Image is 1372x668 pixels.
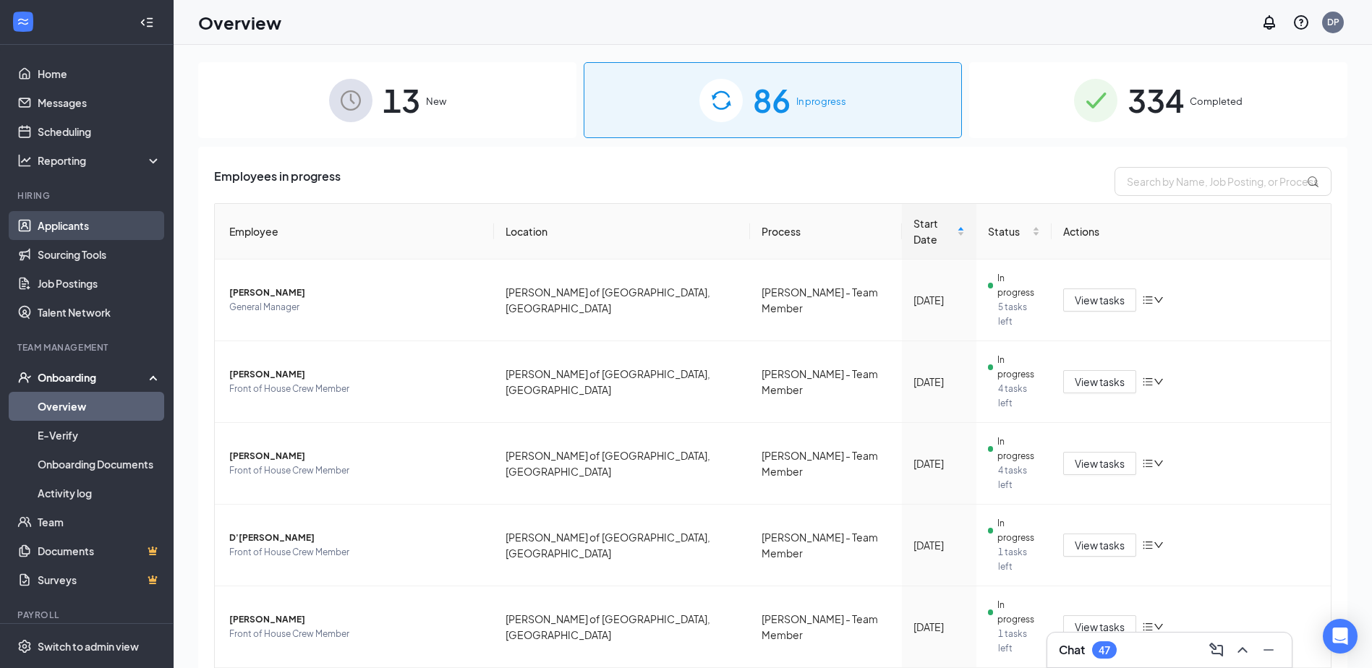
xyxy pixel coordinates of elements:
[215,204,494,260] th: Employee
[1323,619,1358,654] div: Open Intercom Messenger
[998,300,1040,329] span: 5 tasks left
[17,370,32,385] svg: UserCheck
[997,271,1040,300] span: In progress
[750,204,903,260] th: Process
[38,479,161,508] a: Activity log
[1128,75,1184,125] span: 334
[1115,167,1331,196] input: Search by Name, Job Posting, or Process
[1261,14,1278,31] svg: Notifications
[17,341,158,354] div: Team Management
[38,88,161,117] a: Messages
[1075,619,1125,635] span: View tasks
[998,627,1040,656] span: 1 tasks left
[1292,14,1310,31] svg: QuestionInfo
[229,612,482,627] span: [PERSON_NAME]
[1154,458,1164,468] span: down
[1075,292,1125,308] span: View tasks
[38,153,162,168] div: Reporting
[229,367,482,382] span: [PERSON_NAME]
[976,204,1052,260] th: Status
[17,639,32,654] svg: Settings
[198,10,281,35] h1: Overview
[1075,537,1125,553] span: View tasks
[1154,295,1164,305] span: down
[494,505,750,586] td: [PERSON_NAME] of [GEOGRAPHIC_DATA], [GEOGRAPHIC_DATA]
[1075,455,1125,471] span: View tasks
[997,516,1040,545] span: In progress
[17,609,158,621] div: Payroll
[1154,622,1164,632] span: down
[913,374,964,390] div: [DATE]
[988,223,1029,239] span: Status
[38,392,161,421] a: Overview
[229,449,482,463] span: [PERSON_NAME]
[426,94,446,108] span: New
[16,14,30,29] svg: WorkstreamLogo
[1099,644,1110,656] div: 47
[38,370,149,385] div: Onboarding
[1205,638,1228,661] button: ComposeMessage
[494,204,750,260] th: Location
[1059,642,1085,658] h3: Chat
[997,353,1040,382] span: In progress
[229,463,482,478] span: Front of House Crew Member
[38,211,161,240] a: Applicants
[1327,16,1339,28] div: DP
[913,292,964,308] div: [DATE]
[494,586,750,668] td: [PERSON_NAME] of [GEOGRAPHIC_DATA], [GEOGRAPHIC_DATA]
[1154,540,1164,550] span: down
[750,423,903,505] td: [PERSON_NAME] - Team Member
[1142,376,1154,387] span: bars
[1063,452,1136,475] button: View tasks
[140,15,154,30] svg: Collapse
[998,463,1040,492] span: 4 tasks left
[229,300,482,314] span: General Manager
[753,75,791,125] span: 86
[1075,374,1125,390] span: View tasks
[1257,638,1280,661] button: Minimize
[750,505,903,586] td: [PERSON_NAME] - Team Member
[38,269,161,298] a: Job Postings
[38,450,161,479] a: Onboarding Documents
[229,531,482,545] span: D'[PERSON_NAME]
[1052,204,1331,260] th: Actions
[997,434,1040,463] span: In progress
[1063,370,1136,393] button: View tasks
[750,341,903,423] td: [PERSON_NAME] - Team Member
[1208,641,1225,659] svg: ComposeMessage
[1142,294,1154,306] span: bars
[796,94,846,108] span: In progress
[1142,539,1154,551] span: bars
[38,565,161,594] a: SurveysCrown
[38,421,161,450] a: E-Verify
[229,286,482,300] span: [PERSON_NAME]
[1063,615,1136,638] button: View tasks
[229,382,482,396] span: Front of House Crew Member
[1231,638,1254,661] button: ChevronUp
[1063,534,1136,557] button: View tasks
[1142,458,1154,469] span: bars
[1154,377,1164,387] span: down
[1063,288,1136,312] button: View tasks
[229,627,482,641] span: Front of House Crew Member
[750,586,903,668] td: [PERSON_NAME] - Team Member
[998,545,1040,574] span: 1 tasks left
[913,455,964,471] div: [DATE]
[38,117,161,146] a: Scheduling
[214,167,341,196] span: Employees in progress
[998,382,1040,411] span: 4 tasks left
[17,153,32,168] svg: Analysis
[913,537,964,553] div: [DATE]
[913,215,953,247] span: Start Date
[494,423,750,505] td: [PERSON_NAME] of [GEOGRAPHIC_DATA], [GEOGRAPHIC_DATA]
[1260,641,1277,659] svg: Minimize
[997,598,1040,627] span: In progress
[38,536,161,565] a: DocumentsCrown
[38,508,161,536] a: Team
[229,545,482,560] span: Front of House Crew Member
[1234,641,1251,659] svg: ChevronUp
[494,260,750,341] td: [PERSON_NAME] of [GEOGRAPHIC_DATA], [GEOGRAPHIC_DATA]
[1190,94,1243,108] span: Completed
[1142,621,1154,633] span: bars
[913,619,964,635] div: [DATE]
